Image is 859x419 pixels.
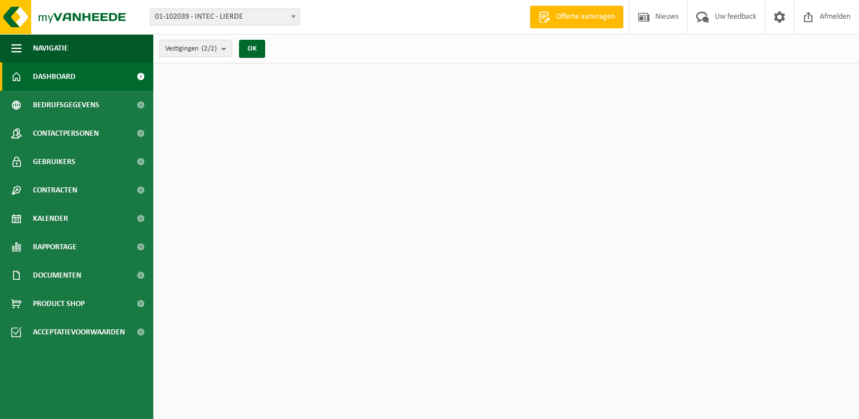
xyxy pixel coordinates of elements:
span: Product Shop [33,290,85,318]
span: Kalender [33,204,68,233]
span: Gebruikers [33,148,76,176]
span: Vestigingen [165,40,217,57]
span: Acceptatievoorwaarden [33,318,125,346]
count: (2/2) [202,45,217,52]
span: 01-102039 - INTEC - LIERDE [150,9,300,26]
a: Offerte aanvragen [530,6,623,28]
button: OK [239,40,265,58]
span: Bedrijfsgegevens [33,91,99,119]
span: Contactpersonen [33,119,99,148]
span: Offerte aanvragen [553,11,618,23]
span: Rapportage [33,233,77,261]
span: Contracten [33,176,77,204]
button: Vestigingen(2/2) [159,40,232,57]
span: 01-102039 - INTEC - LIERDE [150,9,299,25]
span: Dashboard [33,62,76,91]
span: Documenten [33,261,81,290]
span: Navigatie [33,34,68,62]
